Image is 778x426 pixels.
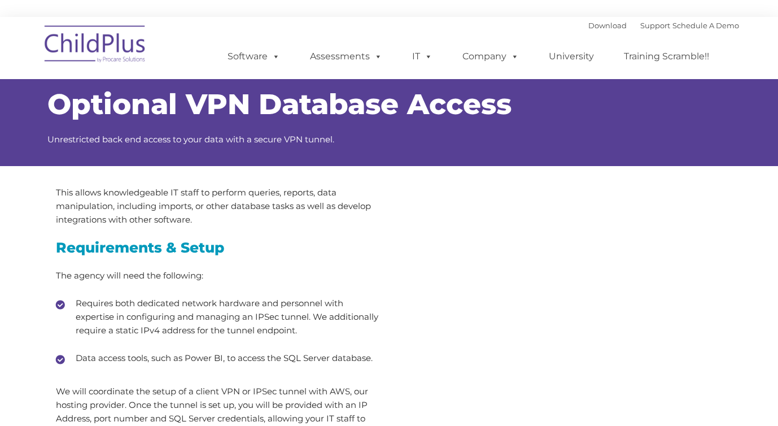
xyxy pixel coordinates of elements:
[588,21,627,30] a: Download
[56,186,381,227] p: This allows knowledgeable IT staff to perform queries, reports, data manipulation, including impo...
[56,241,381,255] h3: Requirements & Setup
[613,45,720,68] a: Training Scramble!!
[76,297,381,337] p: Requires both dedicated network hardware and personnel with expertise in configuring and managing...
[672,21,739,30] a: Schedule A Demo
[401,45,444,68] a: IT
[39,18,152,74] img: ChildPlus by Procare Solutions
[216,45,291,68] a: Software
[640,21,670,30] a: Support
[537,45,605,68] a: University
[299,45,394,68] a: Assessments
[588,21,739,30] font: |
[451,45,530,68] a: Company
[47,87,512,121] span: Optional VPN Database Access
[76,351,381,365] p: Data access tools, such as Power BI, to access the SQL Server database.
[47,134,334,145] span: Unrestricted back end access to your data with a secure VPN tunnel.
[56,269,381,282] p: The agency will need the following:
